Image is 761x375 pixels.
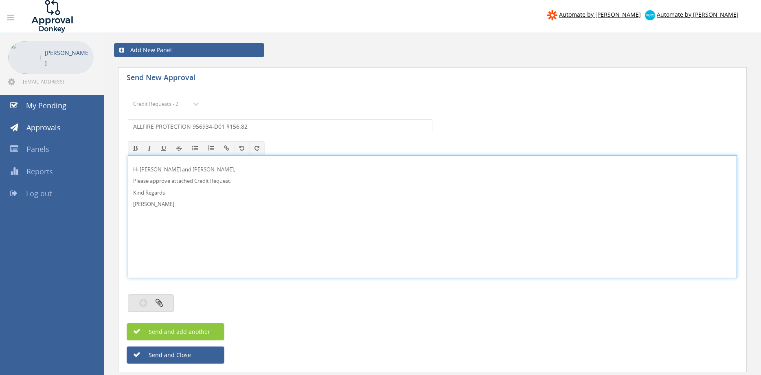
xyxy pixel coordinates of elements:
[127,323,224,340] button: Send and add another
[26,144,49,154] span: Panels
[133,200,732,208] p: [PERSON_NAME]
[203,141,219,155] button: Ordered List
[26,101,66,110] span: My Pending
[547,10,557,20] img: zapier-logomark.png
[26,123,61,132] span: Approvals
[156,141,171,155] button: Underline
[133,177,732,185] p: Please approve attached Credit Request.
[133,166,732,173] p: Hi [PERSON_NAME] and [PERSON_NAME],
[127,346,224,364] button: Send and Close
[143,141,156,155] button: Italic
[171,141,187,155] button: Strikethrough
[234,141,250,155] button: Undo
[128,119,432,133] input: Subject
[114,43,264,57] a: Add New Panel
[45,48,90,68] p: [PERSON_NAME]
[26,167,53,176] span: Reports
[131,328,210,336] span: Send and add another
[26,189,52,198] span: Log out
[23,78,92,85] span: [EMAIL_ADDRESS][DOMAIN_NAME]
[657,11,739,18] span: Automate by [PERSON_NAME]
[559,11,641,18] span: Automate by [PERSON_NAME]
[645,10,655,20] img: xero-logo.png
[133,189,732,197] p: Kind Regards
[127,74,269,84] h5: Send New Approval
[187,141,203,155] button: Unordered List
[128,141,143,155] button: Bold
[249,141,265,155] button: Redo
[219,141,235,155] button: Insert / edit link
